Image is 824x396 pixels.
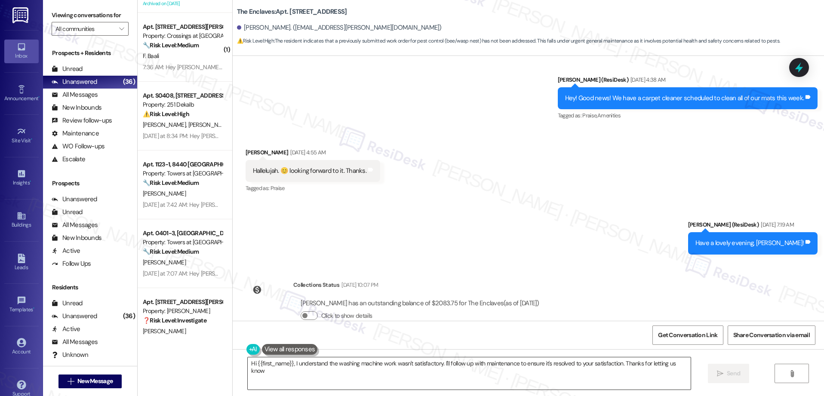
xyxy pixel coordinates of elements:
span: F. Baali [143,52,159,60]
div: All Messages [52,338,98,347]
div: Hallelujah. 😊 looking forward to it. Thanks. [253,166,366,175]
div: [DATE] 7:19 AM [759,220,794,229]
div: Review follow-ups [52,116,112,125]
span: [PERSON_NAME] [143,190,186,197]
div: New Inbounds [52,233,101,243]
div: Maintenance [52,129,99,138]
div: 7:36 AM: Hey [PERSON_NAME], we appreciate your text! We'll be back at 11AM to help you out. If it... [143,63,506,71]
span: [PERSON_NAME] [188,121,231,129]
div: Active [52,325,80,334]
span: Praise , [582,112,597,119]
div: Unanswered [52,195,97,204]
div: Property: Towers at [GEOGRAPHIC_DATA] [143,238,222,247]
a: Site Visit • [4,124,39,147]
i:  [789,370,795,377]
div: [DATE] at 7:07 AM: Hey [PERSON_NAME], we appreciate your text! We'll be back at 11AM to help you ... [143,270,529,277]
div: Property: Towers at [GEOGRAPHIC_DATA] [143,169,222,178]
span: Amenities [597,112,621,119]
div: [DATE] at 7:42 AM: Hey [PERSON_NAME], we appreciate your text! We'll be back at 11AM to help you ... [143,201,529,209]
div: Prospects + Residents [43,49,137,58]
strong: ⚠️ Risk Level: High [237,37,274,44]
div: [PERSON_NAME] [246,148,380,160]
div: [PERSON_NAME] has an outstanding balance of $2083.75 for The Enclaves (as of [DATE]) [301,299,539,308]
div: Property: Crossings at [GEOGRAPHIC_DATA] [143,31,222,40]
strong: ⚠️ Risk Level: High [143,110,189,118]
span: • [33,305,34,311]
div: Apt. [STREET_ADDRESS][PERSON_NAME] [143,22,222,31]
div: Active [52,246,80,255]
strong: 🔧 Risk Level: Medium [143,248,199,255]
div: All Messages [52,221,98,230]
div: [DATE] 4:55 AM [288,148,326,157]
span: Get Conversation Link [658,331,717,340]
div: Property: 251 Dekalb [143,100,222,109]
button: Share Conversation via email [728,325,815,345]
div: Property: [PERSON_NAME] [143,307,222,316]
div: Apt. [STREET_ADDRESS][PERSON_NAME] [143,298,222,307]
i:  [68,378,74,385]
span: Send [727,369,740,378]
span: • [38,94,40,100]
strong: ❓ Risk Level: Investigate [143,316,206,324]
div: [DATE] at 8:34 PM: Hey [PERSON_NAME] and [PERSON_NAME], we appreciate your text! We'll be back at... [143,132,585,140]
strong: 🔧 Risk Level: Medium [143,179,199,187]
a: Templates • [4,293,39,316]
div: Tagged as: [246,182,380,194]
div: Follow Ups [52,259,91,268]
div: Prospects [43,179,137,188]
div: WO Follow-ups [52,142,105,151]
b: The Enclaves: Apt. [STREET_ADDRESS] [237,7,347,16]
textarea: Hi {{first_name}}, I understand the washing machine work wasn't satisfactory. I'll follow up with... [248,357,690,390]
a: Leads [4,251,39,274]
a: Account [4,335,39,359]
div: Apt. 1123-1, 8440 [GEOGRAPHIC_DATA] [143,160,222,169]
div: Unanswered [52,77,97,86]
i:  [119,25,124,32]
span: [PERSON_NAME] [143,121,188,129]
div: (36) [121,310,137,323]
div: Tagged as: [558,109,818,122]
div: Apt. S0408, [STREET_ADDRESS] [143,91,222,100]
div: Have a lovely evening, [PERSON_NAME]! [695,239,804,248]
a: Buildings [4,209,39,232]
div: [PERSON_NAME]. ([EMAIL_ADDRESS][PERSON_NAME][DOMAIN_NAME]) [237,23,442,32]
div: Unread [52,64,83,74]
div: Escalate [52,155,85,164]
div: Apt. 0401-3, [GEOGRAPHIC_DATA] [143,229,222,238]
span: New Message [77,377,113,386]
div: [DATE] 10:07 PM [339,280,378,289]
div: New Inbounds [52,103,101,112]
span: Praise [271,184,285,192]
div: Unread [52,208,83,217]
div: [PERSON_NAME] (ResiDesk) [688,220,818,232]
div: Unanswered [52,312,97,321]
div: Unread [52,299,83,308]
div: [PERSON_NAME] (ResiDesk) [558,75,818,87]
button: Send [708,364,750,383]
input: All communities [55,22,115,36]
span: • [31,136,32,142]
button: New Message [58,375,122,388]
a: Insights • [4,166,39,190]
span: [PERSON_NAME] [143,327,186,335]
span: : The resident indicates that a previously submitted work order for pest control (bee/wasp nest) ... [237,37,780,46]
i:  [717,370,723,377]
span: • [30,178,31,184]
span: [PERSON_NAME] [143,258,186,266]
a: Inbox [4,40,39,63]
div: Residents [43,283,137,292]
div: All Messages [52,90,98,99]
strong: 🔧 Risk Level: Medium [143,41,199,49]
div: (36) [121,75,137,89]
div: [DATE] 4:38 AM [628,75,666,84]
div: Hey! Good news! We have a carpet cleaner scheduled to clean all of our mats this week. [565,94,804,103]
label: Click to show details [321,311,372,320]
button: Get Conversation Link [652,325,723,345]
img: ResiDesk Logo [12,7,30,23]
span: Share Conversation via email [733,331,810,340]
div: Unknown [52,350,88,359]
label: Viewing conversations for [52,9,129,22]
div: Collections Status [293,280,339,289]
